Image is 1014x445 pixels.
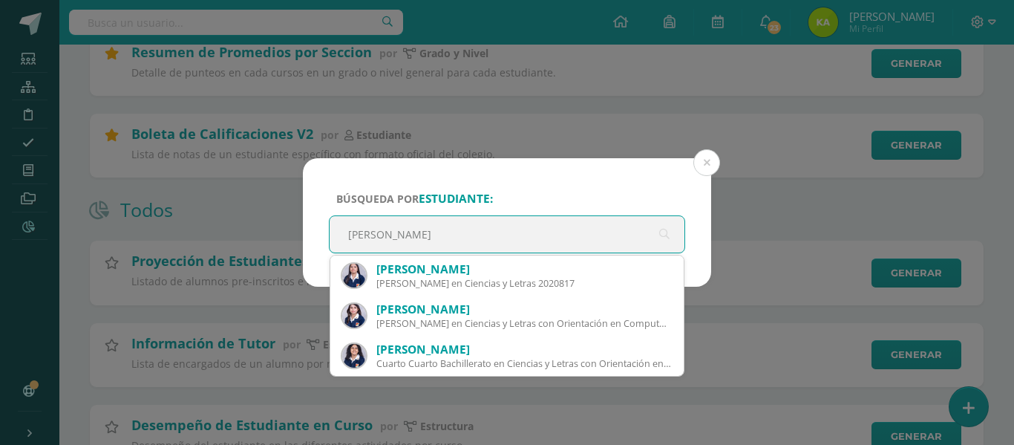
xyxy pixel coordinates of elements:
div: [PERSON_NAME] en Ciencias y Letras 2020817 [376,277,672,290]
input: ej. Nicholas Alekzander, etc. [330,216,684,253]
span: Búsqueda por [336,192,493,206]
img: bcdf3a09da90e537c75f1ccf4fe8fad0.png [342,344,366,368]
button: Close (Esc) [693,149,720,176]
img: 76a31686700f6ad275587ec55f11d059.png [342,304,366,328]
div: Cuarto Cuarto Bachillerato en Ciencias y Letras con Orientación en Computación 2021208 [376,357,672,370]
strong: estudiante: [419,191,493,207]
div: [PERSON_NAME] en Ciencias y Letras con Orientación en Computación 2023617 [376,317,672,330]
div: [PERSON_NAME] [376,302,672,317]
img: fc65b1bcc54ee95effebd4765c18982b.png [342,264,366,288]
div: [PERSON_NAME] [376,262,672,277]
div: [PERSON_NAME] [376,342,672,357]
